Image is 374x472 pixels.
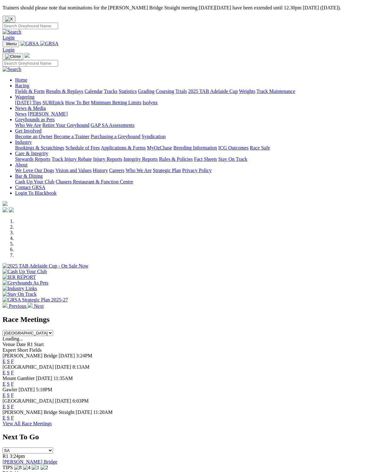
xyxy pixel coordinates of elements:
[91,122,135,128] a: GAP SA Assessments
[11,393,14,398] a: F
[15,77,27,83] a: Home
[3,421,52,426] a: View All Race Meetings
[3,16,15,23] button: Close
[7,359,10,364] a: S
[93,410,113,415] span: 11:20AM
[143,100,158,105] a: Isolynx
[15,179,54,184] a: Cash Up Your Club
[3,263,89,269] img: 2025 TAB Adelaide Cup - On Sale Now
[46,89,83,94] a: Results & Replays
[15,100,371,106] div: Wagering
[53,376,73,381] span: 11:35AM
[15,151,48,156] a: Care & Integrity
[73,398,89,404] span: 6:03PM
[54,134,89,139] a: Become a Trainer
[28,303,33,308] img: chevron-right-pager-white.svg
[93,156,122,162] a: Injury Reports
[11,415,14,420] a: F
[59,353,75,358] span: [DATE]
[3,29,21,35] img: Search
[3,303,8,308] img: chevron-left-pager-white.svg
[250,145,270,150] a: Race Safe
[119,89,137,94] a: Statistics
[15,162,28,167] a: About
[29,347,41,353] span: Fields
[15,139,32,145] a: Industry
[15,156,50,162] a: Stewards Reports
[194,156,217,162] a: Fact Sheets
[84,89,103,94] a: Calendar
[3,459,57,464] a: [PERSON_NAME] Bridge
[7,381,10,387] a: S
[104,89,117,94] a: Tracks
[7,370,10,375] a: S
[15,100,41,105] a: [DATE] Tips
[156,89,174,94] a: Coursing
[15,89,371,94] div: Racing
[15,111,371,117] div: News & Media
[3,23,58,29] input: Search
[3,404,6,409] a: E
[3,297,68,303] img: GRSA Strategic Plan 2025-27
[28,111,68,117] a: [PERSON_NAME]
[3,280,48,286] img: Greyhounds As Pets
[40,41,59,46] img: GRSA
[7,415,10,420] a: S
[28,303,44,309] a: Next
[32,465,39,470] img: 1
[175,89,187,94] a: Trials
[3,347,16,353] span: Expert
[65,100,90,105] a: How To Bet
[159,156,193,162] a: Rules & Policies
[3,410,74,415] span: [PERSON_NAME] Bridge Straight
[6,41,17,46] span: Menu
[56,179,133,184] a: Chasers Restaurant & Function Centre
[15,122,371,128] div: Greyhounds as Pets
[16,342,26,347] span: Date
[41,465,48,470] img: 2
[15,168,54,173] a: We Love Our Dogs
[101,145,146,150] a: Applications & Forms
[3,35,14,40] a: Login
[126,168,152,173] a: Who We Are
[123,156,158,162] a: Integrity Reports
[3,47,14,52] a: Login
[218,156,247,162] a: Stay On Track
[109,168,124,173] a: Careers
[3,393,6,398] a: E
[42,122,89,128] a: Retire Your Greyhound
[51,156,92,162] a: Track Injury Rebate
[11,370,14,375] a: F
[15,145,64,150] a: Bookings & Scratchings
[11,404,14,409] a: F
[3,387,17,392] span: Gawler
[3,370,6,375] a: E
[11,381,14,387] a: F
[76,353,92,358] span: 3:24PM
[3,315,371,324] h2: Race Meetings
[3,353,57,358] span: [PERSON_NAME] Bridge
[3,303,28,309] a: Previous
[11,359,14,364] a: F
[15,145,371,151] div: Industry
[5,17,13,22] img: X
[3,381,6,387] a: E
[7,393,10,398] a: S
[55,364,71,370] span: [DATE]
[15,83,29,88] a: Racing
[239,89,255,94] a: Weights
[20,41,39,46] img: GRSA
[188,89,238,94] a: 2025 TAB Adelaide Cup
[15,185,45,190] a: Contact GRSA
[3,201,8,206] img: logo-grsa-white.png
[257,89,295,94] a: Track Maintenance
[3,364,54,370] span: [GEOGRAPHIC_DATA]
[19,387,35,392] span: [DATE]
[7,404,10,409] a: S
[93,168,108,173] a: History
[3,453,8,459] span: R1
[182,168,212,173] a: Privacy Policy
[65,145,100,150] a: Schedule of Fees
[15,134,52,139] a: Become an Owner
[3,60,58,67] input: Search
